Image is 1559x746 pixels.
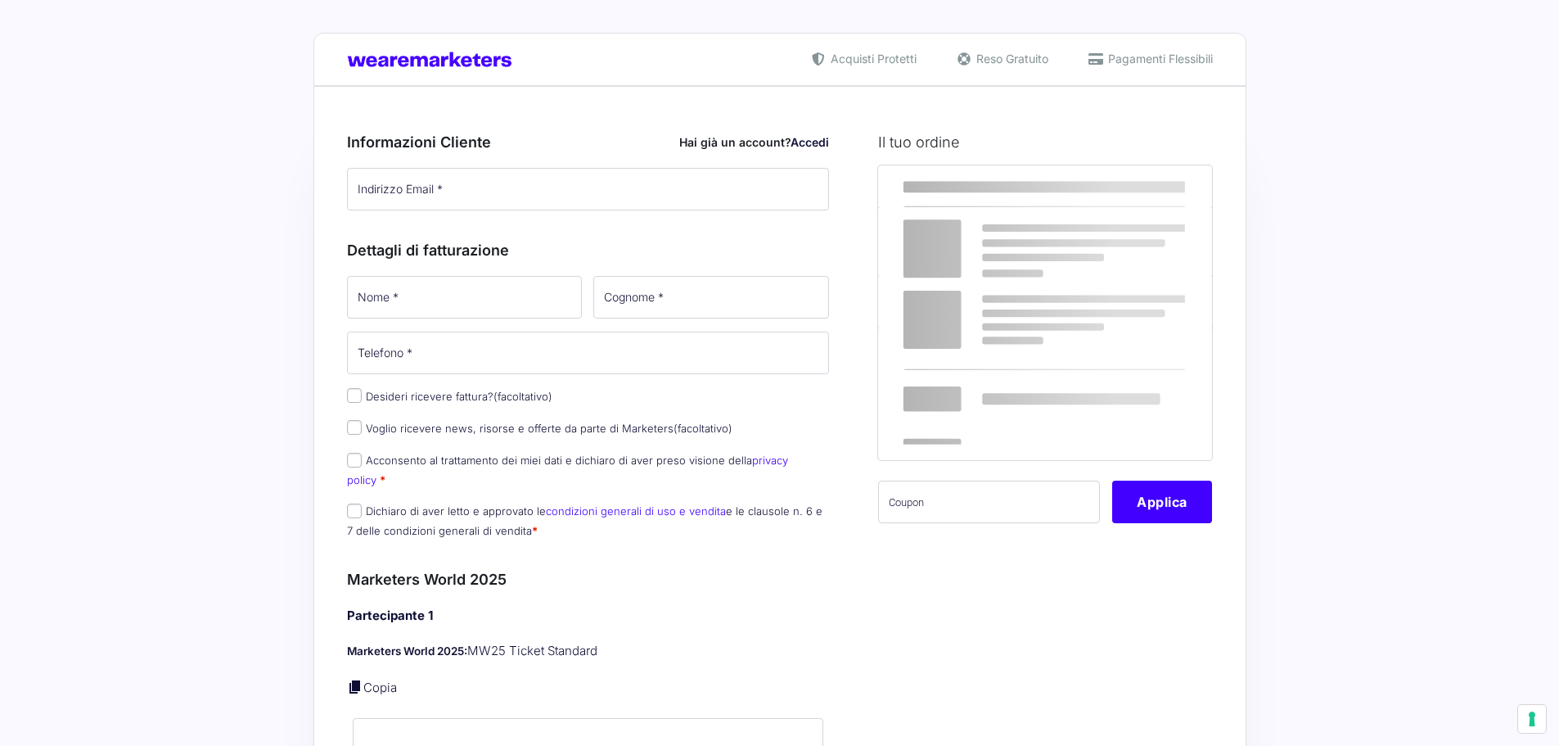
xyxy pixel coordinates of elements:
[878,328,1070,459] th: Totale
[878,208,1070,276] td: Marketers World 2025 - MW25 Ticket Standard
[347,388,362,403] input: Desideri ricevere fattura?(facoltativo)
[1112,481,1212,523] button: Applica
[347,504,362,518] input: Dichiaro di aver letto e approvato lecondizioni generali di uso e venditae le clausole n. 6 e 7 d...
[347,454,788,486] label: Acconsento al trattamento dei miei dati e dichiaro di aver preso visione della
[878,481,1100,523] input: Coupon
[347,420,362,435] input: Voglio ricevere news, risorse e offerte da parte di Marketers(facoltativo)
[878,276,1070,328] th: Subtotale
[593,276,829,319] input: Cognome *
[1070,165,1213,208] th: Subtotale
[347,453,362,468] input: Acconsento al trattamento dei miei dati e dichiaro di aver preso visione dellaprivacy policy
[347,131,830,153] h3: Informazioni Cliente
[493,390,552,403] span: (facoltativo)
[347,504,822,536] label: Dichiaro di aver letto e approvato le e le clausole n. 6 e 7 delle condizioni generali di vendita
[347,276,583,319] input: Nome *
[347,644,467,658] strong: Marketers World 2025:
[347,168,830,210] input: Indirizzo Email *
[363,680,397,695] a: Copia
[878,131,1212,153] h3: Il tuo ordine
[347,332,830,374] input: Telefono *
[972,50,1048,67] span: Reso Gratuito
[878,165,1070,208] th: Prodotto
[347,422,732,435] label: Voglio ricevere news, risorse e offerte da parte di Marketers
[347,239,830,261] h3: Dettagli di fatturazione
[347,454,788,486] a: privacy policy
[546,504,726,518] a: condizioni generali di uso e vendita
[347,568,830,590] h3: Marketers World 2025
[674,422,732,435] span: (facoltativo)
[347,607,830,626] h4: Partecipante 1
[347,642,830,661] p: MW25 Ticket Standard
[1104,50,1213,67] span: Pagamenti Flessibili
[827,50,917,67] span: Acquisti Protetti
[791,135,829,149] a: Accedi
[1518,705,1546,733] button: Le tue preferenze relative al consenso per le tecnologie di tracciamento
[347,679,363,695] a: Copia i dettagli dell'acquirente
[347,390,552,403] label: Desideri ricevere fattura?
[679,133,829,151] div: Hai già un account?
